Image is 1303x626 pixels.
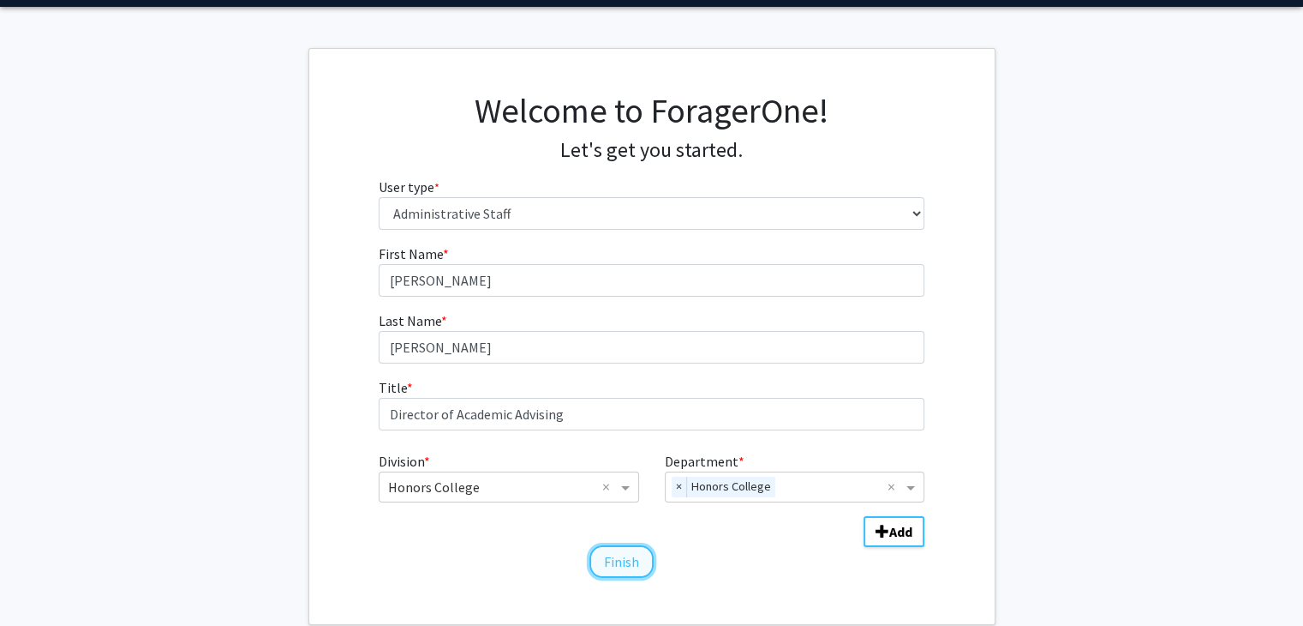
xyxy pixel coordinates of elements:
[665,472,924,503] ng-select: Department
[687,477,775,497] span: Honors College
[652,451,937,503] div: Department
[864,516,924,547] button: Add Division/Department
[379,245,443,262] span: First Name
[888,477,902,497] span: Clear all
[379,472,638,503] ng-select: Division
[366,451,651,503] div: Division
[379,177,439,197] label: User type
[672,477,687,497] span: ×
[889,523,912,540] b: Add
[602,477,617,497] span: Clear all
[379,312,441,329] span: Last Name
[589,545,654,578] button: Finish
[13,549,73,613] iframe: Chat
[379,138,924,163] h4: Let's get you started.
[379,379,407,396] span: Title
[379,90,924,131] h1: Welcome to ForagerOne!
